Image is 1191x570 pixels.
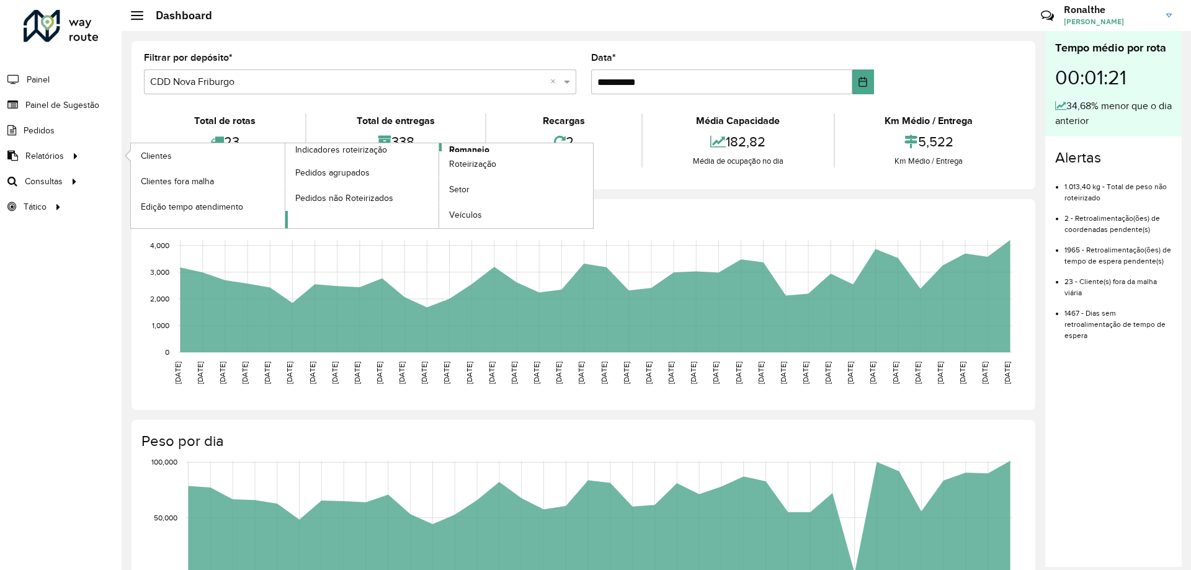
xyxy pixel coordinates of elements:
[1064,203,1172,235] li: 2 - Retroalimentação(ões) de coordenadas pendente(s)
[285,143,594,228] a: Romaneio
[824,362,832,384] text: [DATE]
[449,158,496,171] span: Roteirização
[532,362,540,384] text: [DATE]
[489,114,638,128] div: Recargas
[143,9,212,22] h2: Dashboard
[489,128,638,155] div: 2
[24,124,55,137] span: Pedidos
[295,192,393,205] span: Pedidos não Roteirizados
[488,362,496,384] text: [DATE]
[131,194,285,219] a: Edição tempo atendimento
[131,143,285,168] a: Clientes
[846,362,854,384] text: [DATE]
[25,175,63,188] span: Consultas
[420,362,428,384] text: [DATE]
[165,348,169,356] text: 0
[600,362,608,384] text: [DATE]
[439,152,593,177] a: Roteirização
[152,321,169,329] text: 1,000
[1064,4,1157,16] h3: Ronalthe
[25,149,64,163] span: Relatórios
[439,203,593,228] a: Veículos
[147,128,302,155] div: 23
[151,458,177,466] text: 100,000
[838,114,1020,128] div: Km Médio / Entrega
[779,362,787,384] text: [DATE]
[1064,172,1172,203] li: 1.013,40 kg - Total de peso não roteirizado
[141,149,172,163] span: Clientes
[577,362,585,384] text: [DATE]
[852,69,874,94] button: Choose Date
[150,268,169,276] text: 3,000
[1034,2,1061,29] a: Contato Rápido
[958,362,966,384] text: [DATE]
[801,362,810,384] text: [DATE]
[141,200,243,213] span: Edição tempo atendimento
[465,362,473,384] text: [DATE]
[174,362,182,384] text: [DATE]
[131,143,439,228] a: Indicadores roteirização
[449,183,470,196] span: Setor
[1064,298,1172,341] li: 1467 - Dias sem retroalimentação de tempo de espera
[439,177,593,202] a: Setor
[1064,235,1172,267] li: 1965 - Retroalimentação(ões) de tempo de espera pendente(s)
[550,74,561,89] span: Clear all
[838,128,1020,155] div: 5,522
[141,175,214,188] span: Clientes fora malha
[285,185,439,210] a: Pedidos não Roteirizados
[555,362,563,384] text: [DATE]
[645,362,653,384] text: [DATE]
[144,50,233,65] label: Filtrar por depósito
[25,99,99,112] span: Painel de Sugestão
[308,362,316,384] text: [DATE]
[868,362,877,384] text: [DATE]
[218,362,226,384] text: [DATE]
[667,362,675,384] text: [DATE]
[689,362,697,384] text: [DATE]
[147,114,302,128] div: Total de rotas
[141,432,1023,450] h4: Peso por dia
[622,362,630,384] text: [DATE]
[285,362,293,384] text: [DATE]
[1055,149,1172,167] h4: Alertas
[285,160,439,185] a: Pedidos agrupados
[442,362,450,384] text: [DATE]
[449,208,482,221] span: Veículos
[646,128,830,155] div: 182,82
[1055,99,1172,128] div: 34,68% menor que o dia anterior
[1055,56,1172,99] div: 00:01:21
[838,155,1020,167] div: Km Médio / Entrega
[510,362,518,384] text: [DATE]
[646,114,830,128] div: Média Capacidade
[241,362,249,384] text: [DATE]
[1003,362,1011,384] text: [DATE]
[914,362,922,384] text: [DATE]
[331,362,339,384] text: [DATE]
[757,362,765,384] text: [DATE]
[263,362,271,384] text: [DATE]
[131,169,285,194] a: Clientes fora malha
[1064,16,1157,27] span: [PERSON_NAME]
[150,241,169,249] text: 4,000
[154,514,177,522] text: 50,000
[711,362,720,384] text: [DATE]
[449,143,489,156] span: Romaneio
[734,362,743,384] text: [DATE]
[353,362,361,384] text: [DATE]
[398,362,406,384] text: [DATE]
[310,114,481,128] div: Total de entregas
[310,128,481,155] div: 338
[1055,40,1172,56] div: Tempo médio por rota
[591,50,616,65] label: Data
[196,362,204,384] text: [DATE]
[1064,267,1172,298] li: 23 - Cliente(s) fora da malha viária
[891,362,899,384] text: [DATE]
[27,73,50,86] span: Painel
[375,362,383,384] text: [DATE]
[24,200,47,213] span: Tático
[150,295,169,303] text: 2,000
[295,166,370,179] span: Pedidos agrupados
[295,143,387,156] span: Indicadores roteirização
[646,155,830,167] div: Média de ocupação no dia
[981,362,989,384] text: [DATE]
